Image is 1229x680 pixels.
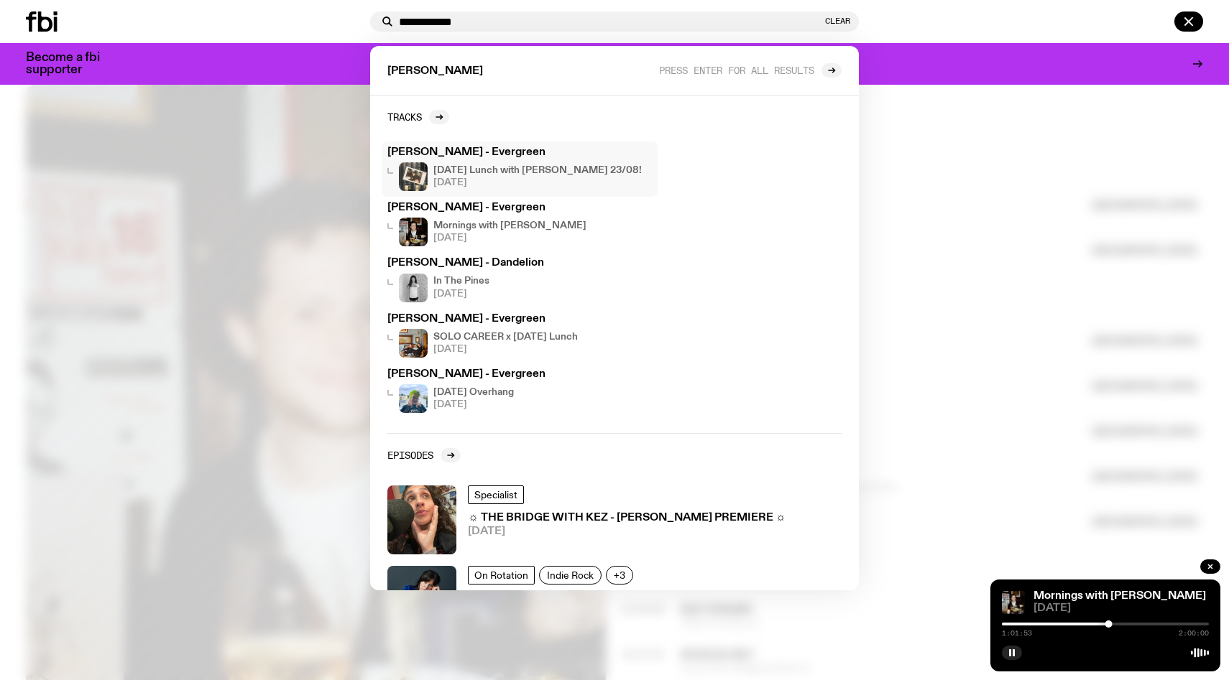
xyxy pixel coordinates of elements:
span: [DATE] [433,178,642,187]
a: On RotationIndie Rock+3Arvos with [PERSON_NAME] ✩ [PERSON_NAME] PREMIERE ✩[DATE] [382,560,847,641]
h2: Tracks [387,111,422,122]
h4: In The Pines [433,276,489,286]
h4: SOLO CAREER x [DATE] Lunch [433,332,578,342]
h3: ☼ THE BRIDGE WITH KEZ - [PERSON_NAME] PREMIERE ☼ [468,513,786,523]
a: Tracks [387,110,449,124]
a: [PERSON_NAME] - EvergreenSam blankly stares at the camera, brightly lit by a camera flash wearing... [382,197,658,252]
a: [PERSON_NAME] - Evergreen[DATE] Overhang[DATE] [382,363,658,419]
a: [PERSON_NAME] - DandelionIn The Pines[DATE] [382,252,658,307]
h4: Mornings with [PERSON_NAME] [433,221,586,230]
h3: Become a fbi supporter [26,52,118,76]
h3: [PERSON_NAME] - Evergreen [387,202,652,213]
span: 2:00:00 [1179,630,1209,637]
img: Sam blankly stares at the camera, brightly lit by a camera flash wearing a hat collared shirt and... [399,218,428,246]
span: [DATE] [468,526,786,537]
a: [PERSON_NAME] - EvergreenA polaroid of Ella Avni in the studio on top of the mixer which is also ... [382,141,658,197]
h3: [PERSON_NAME] - Evergreen [387,147,652,158]
a: [PERSON_NAME] - Evergreensolo career 4 slcSOLO CAREER x [DATE] Lunch[DATE] [382,308,658,363]
span: [PERSON_NAME] [387,66,483,77]
span: [DATE] [433,345,578,354]
a: Mornings with [PERSON_NAME] [1034,590,1206,602]
h4: [DATE] Lunch with [PERSON_NAME] 23/08! [433,166,642,175]
h3: [PERSON_NAME] - Evergreen [387,314,652,325]
span: 1:01:53 [1002,630,1032,637]
a: Press enter for all results [659,63,842,78]
span: [DATE] [1034,603,1209,614]
span: [DATE] [433,289,489,299]
a: Specialist☼ THE BRIDGE WITH KEZ - [PERSON_NAME] PREMIERE ☼[DATE] [382,480,847,560]
h4: [DATE] Overhang [433,388,514,397]
h2: Episodes [387,450,433,460]
img: solo career 4 slc [399,329,428,358]
h3: [PERSON_NAME] - Dandelion [387,258,652,269]
span: [DATE] [433,400,514,409]
span: Press enter for all results [659,65,814,75]
img: Sam blankly stares at the camera, brightly lit by a camera flash wearing a hat collared shirt and... [1002,591,1025,614]
span: [DATE] [433,233,586,243]
a: Episodes [387,448,461,462]
button: Clear [825,17,850,25]
img: A polaroid of Ella Avni in the studio on top of the mixer which is also located in the studio. [399,162,428,191]
h3: [PERSON_NAME] - Evergreen [387,369,652,380]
